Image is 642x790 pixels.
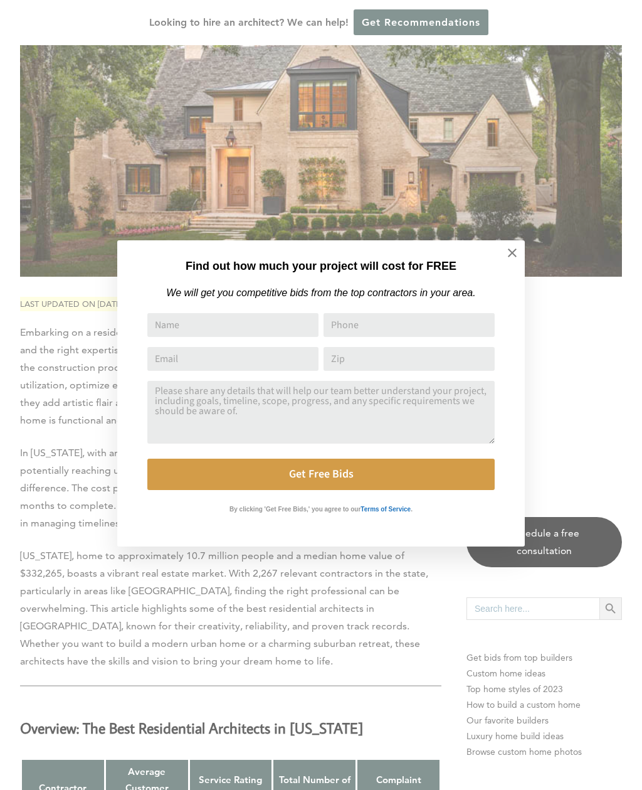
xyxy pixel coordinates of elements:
strong: By clicking 'Get Free Bids,' you agree to our [229,506,360,513]
strong: Terms of Service [360,506,411,513]
input: Name [147,313,318,337]
strong: Find out how much your project will cost for FREE [186,260,456,272]
iframe: Drift Widget Chat Controller [401,700,627,775]
em: We will get you competitive bids from the top contractors in your area. [166,287,475,298]
input: Zip [324,347,495,371]
strong: . [411,506,413,513]
button: Close [490,231,534,275]
input: Email Address [147,347,318,371]
button: Get Free Bids [147,459,495,490]
input: Phone [324,313,495,337]
a: Terms of Service [360,503,411,513]
textarea: Comment or Message [147,381,495,444]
